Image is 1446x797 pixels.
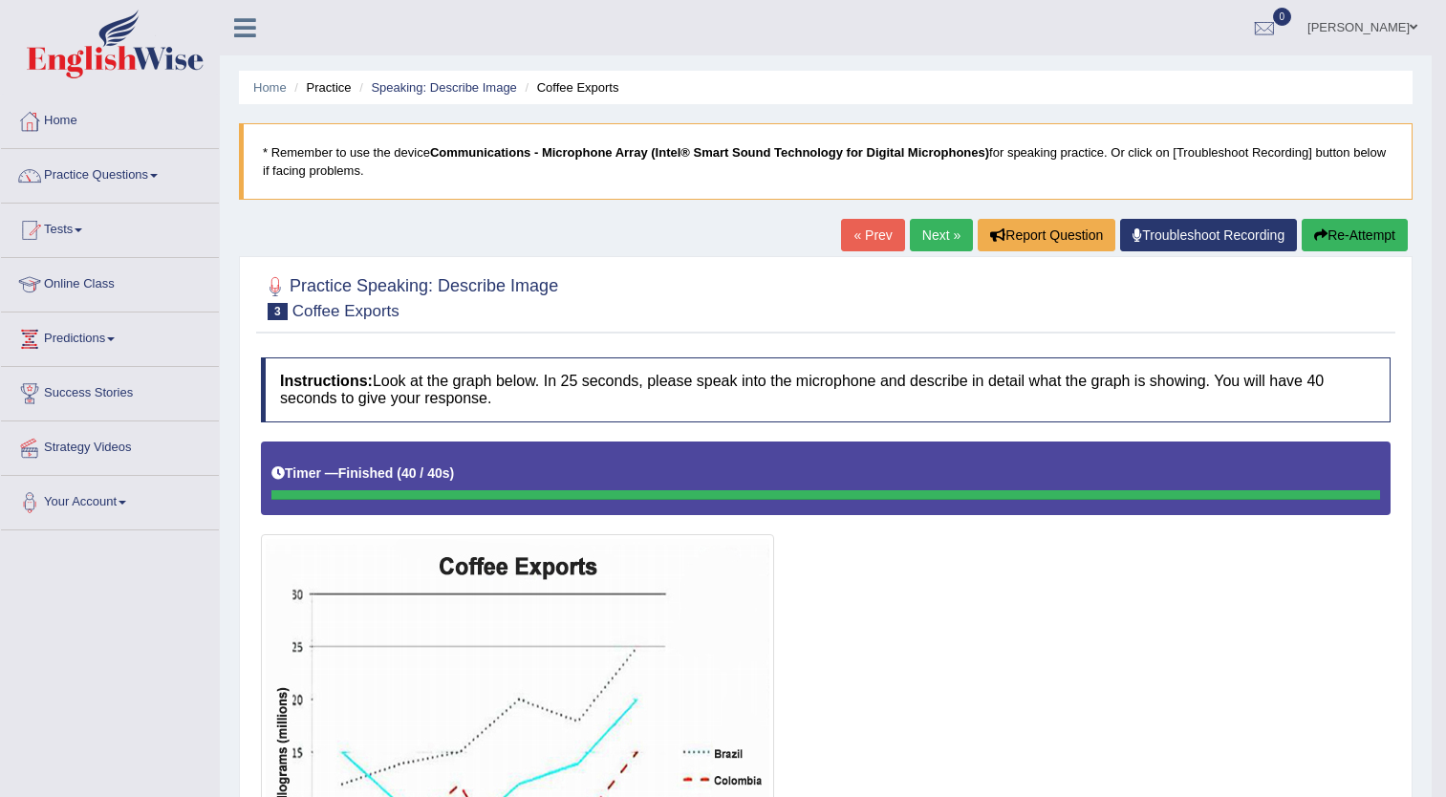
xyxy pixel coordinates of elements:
b: Communications - Microphone Array (Intel® Smart Sound Technology for Digital Microphones) [430,145,989,160]
h2: Practice Speaking: Describe Image [261,272,558,320]
a: Next » [910,219,973,251]
b: ) [450,465,455,481]
blockquote: * Remember to use the device for speaking practice. Or click on [Troubleshoot Recording] button b... [239,123,1413,200]
b: Finished [338,465,394,481]
h4: Look at the graph below. In 25 seconds, please speak into the microphone and describe in detail w... [261,357,1391,421]
a: Success Stories [1,367,219,415]
small: Coffee Exports [292,302,399,320]
h5: Timer — [271,466,454,481]
button: Re-Attempt [1302,219,1408,251]
a: Troubleshoot Recording [1120,219,1297,251]
span: 0 [1273,8,1292,26]
a: Your Account [1,476,219,524]
a: Practice Questions [1,149,219,197]
span: 3 [268,303,288,320]
b: ( [397,465,401,481]
a: Home [1,95,219,142]
a: Online Class [1,258,219,306]
a: Predictions [1,312,219,360]
a: Speaking: Describe Image [371,80,516,95]
button: Report Question [978,219,1115,251]
a: Strategy Videos [1,421,219,469]
b: Instructions: [280,373,373,389]
a: Tests [1,204,219,251]
li: Practice [290,78,351,97]
a: « Prev [841,219,904,251]
b: 40 / 40s [401,465,450,481]
a: Home [253,80,287,95]
li: Coffee Exports [520,78,618,97]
